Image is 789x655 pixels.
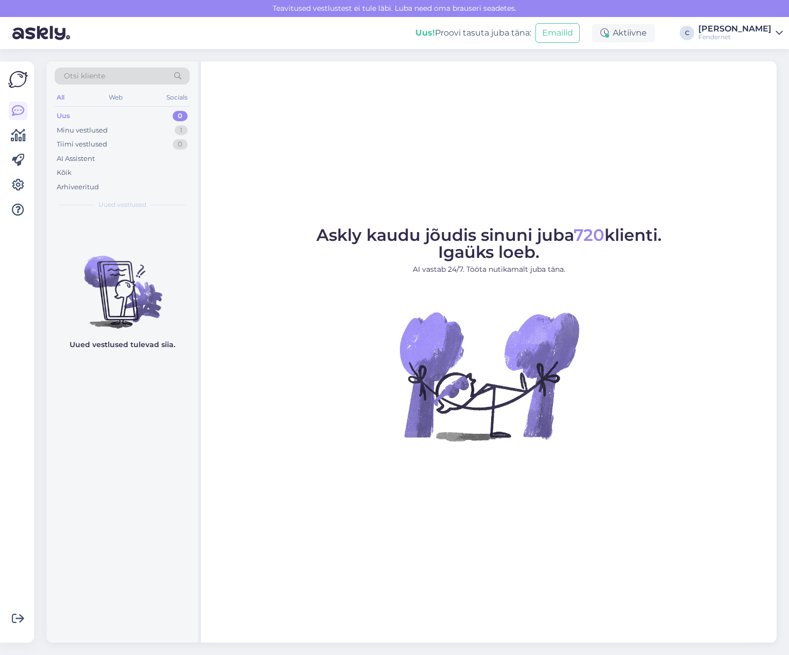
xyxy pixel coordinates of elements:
p: AI vastab 24/7. Tööta nutikamalt juba täna. [316,264,662,275]
b: Uus! [415,28,435,38]
div: 0 [173,139,188,150]
div: Proovi tasuta juba täna: [415,27,531,39]
div: Fendernet [698,33,771,41]
div: C [680,26,694,40]
span: Uued vestlused [98,200,146,209]
div: Minu vestlused [57,125,108,136]
div: Uus [57,111,70,121]
img: No chats [46,237,198,330]
a: [PERSON_NAME]Fendernet [698,25,783,41]
div: 0 [173,111,188,121]
div: Socials [164,91,190,104]
div: Tiimi vestlused [57,139,107,150]
span: Askly kaudu jõudis sinuni juba klienti. Igaüks loeb. [316,225,662,262]
div: AI Assistent [57,154,95,164]
div: Kõik [57,168,72,178]
span: Otsi kliente [64,71,105,81]
div: Arhiveeritud [57,182,99,192]
p: Uued vestlused tulevad siia. [70,339,175,350]
img: No Chat active [396,283,582,469]
div: All [55,91,66,104]
button: Emailid [535,23,580,43]
div: Web [107,91,125,104]
div: [PERSON_NAME] [698,25,771,33]
span: 720 [574,225,605,245]
div: 1 [175,125,188,136]
div: Aktiivne [592,24,655,42]
img: Askly Logo [8,70,28,89]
